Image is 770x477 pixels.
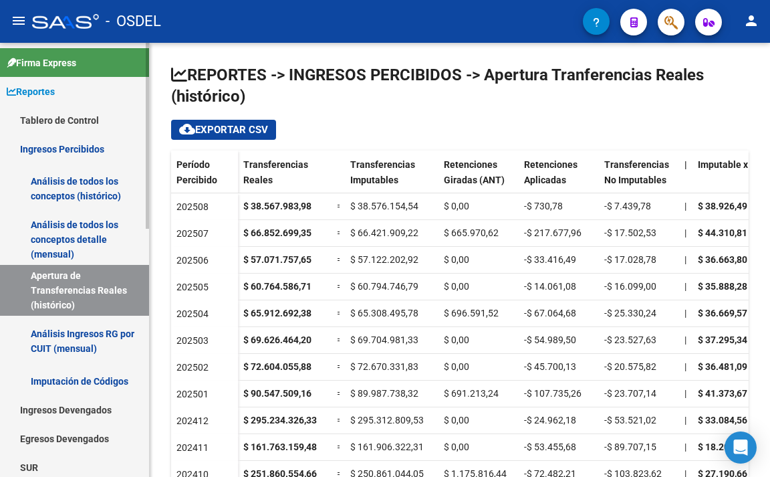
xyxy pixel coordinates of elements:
span: | [684,281,686,292]
datatable-header-cell: Período Percibido [171,151,238,207]
span: 202501 [176,389,209,399]
button: Exportar CSV [171,120,276,140]
span: -$ 53.521,02 [604,415,656,425]
span: = [337,281,342,292]
span: $ 691.213,24 [444,388,499,399]
span: -$ 107.735,26 [524,388,582,399]
span: | [684,254,686,265]
span: REPORTES -> INGRESOS PERCIBIDOS -> Apertura Tranferencias Reales (histórico) [171,66,704,106]
span: -$ 20.575,82 [604,361,656,372]
span: $ 0,00 [444,281,469,292]
span: Imputable x CUIL [698,159,770,170]
span: -$ 17.502,53 [604,227,656,238]
span: 202504 [176,308,209,319]
span: | [684,201,686,211]
span: = [337,415,342,425]
span: | [684,388,686,399]
datatable-header-cell: | [679,151,692,207]
span: = [337,308,342,318]
div: Open Intercom Messenger [725,432,757,464]
span: = [337,361,342,372]
span: -$ 217.677,96 [524,227,582,238]
span: $ 0,00 [444,254,469,265]
datatable-header-cell: Retenciones Aplicadas [519,151,599,207]
span: 202412 [176,415,209,426]
span: = [337,388,342,399]
span: -$ 67.064,68 [524,308,576,318]
span: | [684,335,686,345]
datatable-header-cell: Transferencias Imputables [345,151,438,207]
span: $ 295.312.809,53 [350,415,424,425]
span: Transferencias Reales [243,159,308,185]
span: $ 38.576.154,54 [350,201,418,211]
span: $ 161.906.322,31 [350,442,424,452]
span: $ 0,00 [444,335,469,345]
strong: $ 38.567.983,98 [243,201,311,211]
strong: $ 161.763.159,48 [243,442,317,452]
span: $ 57.122.202,92 [350,254,418,265]
span: 202505 [176,282,209,292]
span: -$ 33.416,49 [524,254,576,265]
span: -$ 24.962,18 [524,415,576,425]
span: $ 72.670.331,83 [350,361,418,372]
strong: $ 90.547.509,16 [243,388,311,399]
span: = [337,335,342,345]
span: = [337,201,342,211]
span: 202508 [176,201,209,212]
strong: $ 65.912.692,38 [243,308,311,318]
span: -$ 53.455,68 [524,442,576,452]
strong: $ 66.852.699,35 [243,227,311,238]
span: -$ 14.061,08 [524,281,576,292]
span: -$ 54.989,50 [524,335,576,345]
span: -$ 17.028,78 [604,254,656,265]
span: -$ 23.527,63 [604,335,656,345]
span: $ 696.591,52 [444,308,499,318]
strong: $ 36.669,57 [698,308,747,318]
strong: $ 44.310,81 [698,227,747,238]
span: Retenciones Aplicadas [524,159,577,185]
span: $ 69.704.981,33 [350,335,418,345]
span: $ 89.987.738,32 [350,388,418,399]
span: -$ 25.330,24 [604,308,656,318]
strong: $ 72.604.055,88 [243,361,311,372]
span: Transferencias No Imputables [604,159,669,185]
span: -$ 45.700,13 [524,361,576,372]
span: Reportes [7,84,55,99]
datatable-header-cell: Retenciones Giradas (ANT) [438,151,519,207]
span: $ 66.421.909,22 [350,227,418,238]
datatable-header-cell: Transferencias Reales [238,151,332,207]
span: | [684,361,686,372]
strong: $ 36.481,09 [698,361,747,372]
span: Transferencias Imputables [350,159,415,185]
strong: $ 38.926,49 [698,201,747,211]
span: - OSDEL [106,7,161,36]
span: = [337,442,342,452]
strong: $ 69.626.464,20 [243,335,311,345]
span: | [684,308,686,318]
span: Exportar CSV [179,124,268,136]
span: Firma Express [7,56,76,70]
strong: $ 35.888,28 [698,281,747,292]
span: = [337,254,342,265]
strong: $ 37.295,34 [698,335,747,345]
span: -$ 730,78 [524,201,563,211]
span: Período Percibido [176,159,217,185]
span: $ 665.970,62 [444,227,499,238]
span: | [684,159,687,170]
strong: $ 295.234.326,33 [243,415,317,425]
span: -$ 89.707,15 [604,442,656,452]
span: $ 60.794.746,79 [350,281,418,292]
span: | [684,442,686,452]
span: $ 0,00 [444,361,469,372]
mat-icon: menu [11,13,27,29]
span: 202507 [176,228,209,239]
mat-icon: person [743,13,759,29]
mat-icon: cloud_download [179,121,195,137]
strong: $ 33.084,56 [698,415,747,425]
span: $ 0,00 [444,415,469,425]
span: 202506 [176,255,209,266]
datatable-header-cell: Transferencias No Imputables [599,151,679,207]
span: Retenciones Giradas (ANT) [444,159,505,185]
strong: $ 36.663,80 [698,254,747,265]
span: = [337,227,342,238]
